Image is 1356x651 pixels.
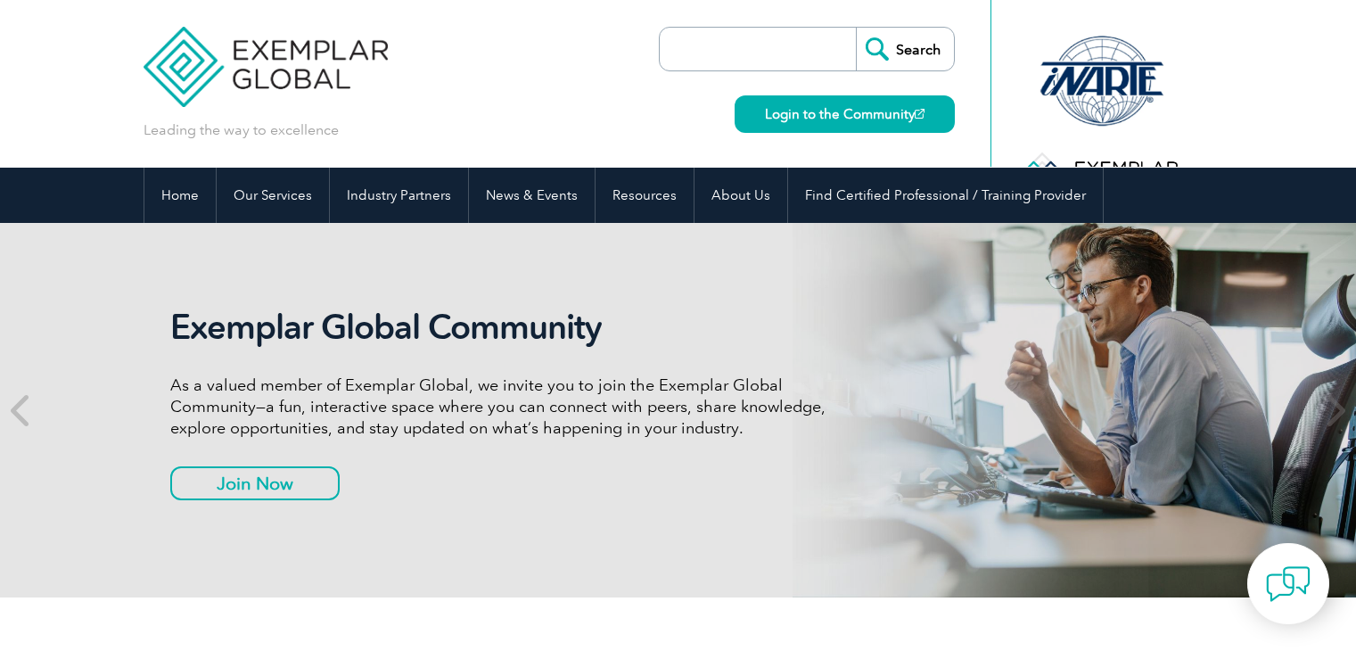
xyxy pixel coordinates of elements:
img: contact-chat.png [1266,562,1311,606]
h2: Exemplar Global Community [170,307,839,348]
a: Home [144,168,216,223]
a: Find Certified Professional / Training Provider [788,168,1103,223]
a: Login to the Community [735,95,955,133]
a: Resources [596,168,694,223]
p: Leading the way to excellence [144,120,339,140]
a: Our Services [217,168,329,223]
p: As a valued member of Exemplar Global, we invite you to join the Exemplar Global Community—a fun,... [170,375,839,439]
a: News & Events [469,168,595,223]
img: open_square.png [915,109,925,119]
a: About Us [694,168,787,223]
a: Industry Partners [330,168,468,223]
a: Join Now [170,466,340,500]
input: Search [856,28,954,70]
